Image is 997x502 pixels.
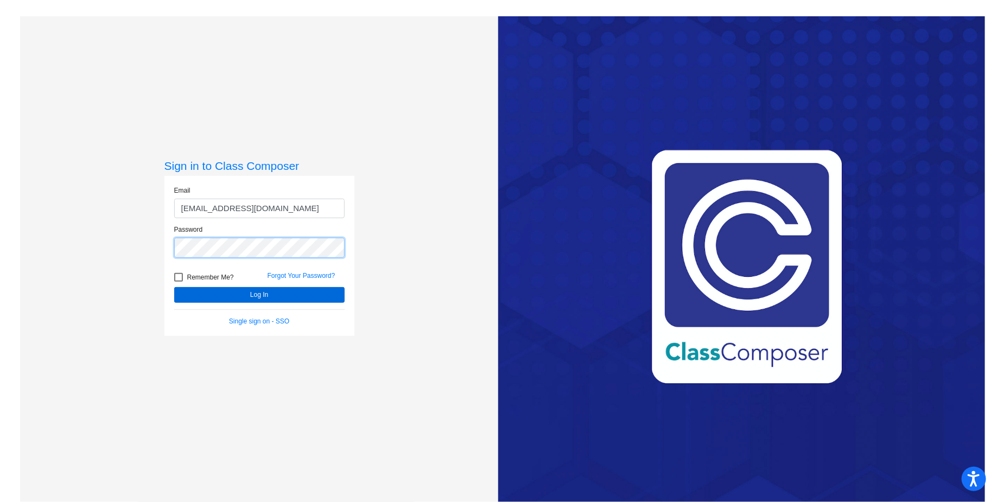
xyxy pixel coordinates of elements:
h3: Sign in to Class Composer [164,159,354,173]
span: Remember Me? [187,271,234,284]
button: Log In [174,287,345,303]
a: Single sign on - SSO [229,317,289,325]
a: Forgot Your Password? [268,272,335,279]
label: Password [174,225,203,234]
label: Email [174,186,190,195]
